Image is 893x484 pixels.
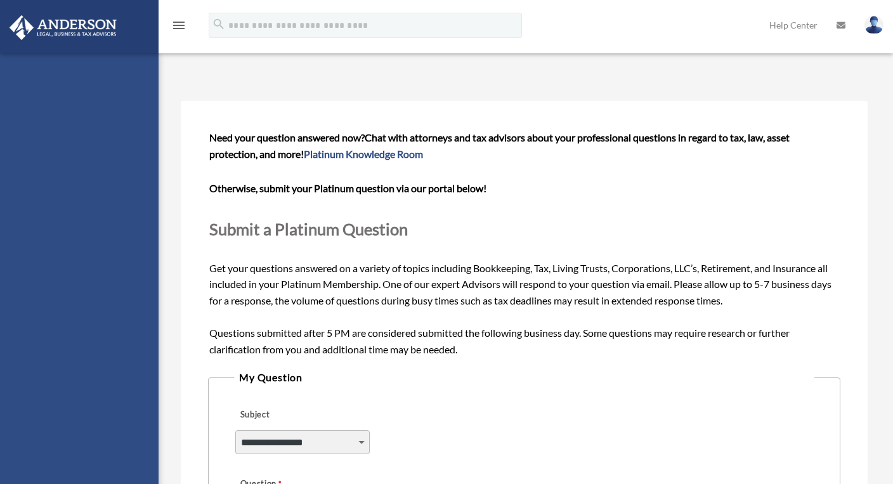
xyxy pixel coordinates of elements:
b: Otherwise, submit your Platinum question via our portal below! [209,182,486,194]
legend: My Question [234,369,814,386]
a: menu [171,22,186,33]
a: Platinum Knowledge Room [304,148,423,160]
img: Anderson Advisors Platinum Portal [6,15,121,40]
i: search [212,17,226,31]
label: Subject [235,407,356,424]
i: menu [171,18,186,33]
span: Get your questions answered on a variety of topics including Bookkeeping, Tax, Living Trusts, Cor... [209,131,838,355]
span: Submit a Platinum Question [209,219,408,239]
span: Chat with attorneys and tax advisors about your professional questions in regard to tax, law, ass... [209,131,790,160]
img: User Pic [864,16,883,34]
span: Need your question answered now? [209,131,365,143]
